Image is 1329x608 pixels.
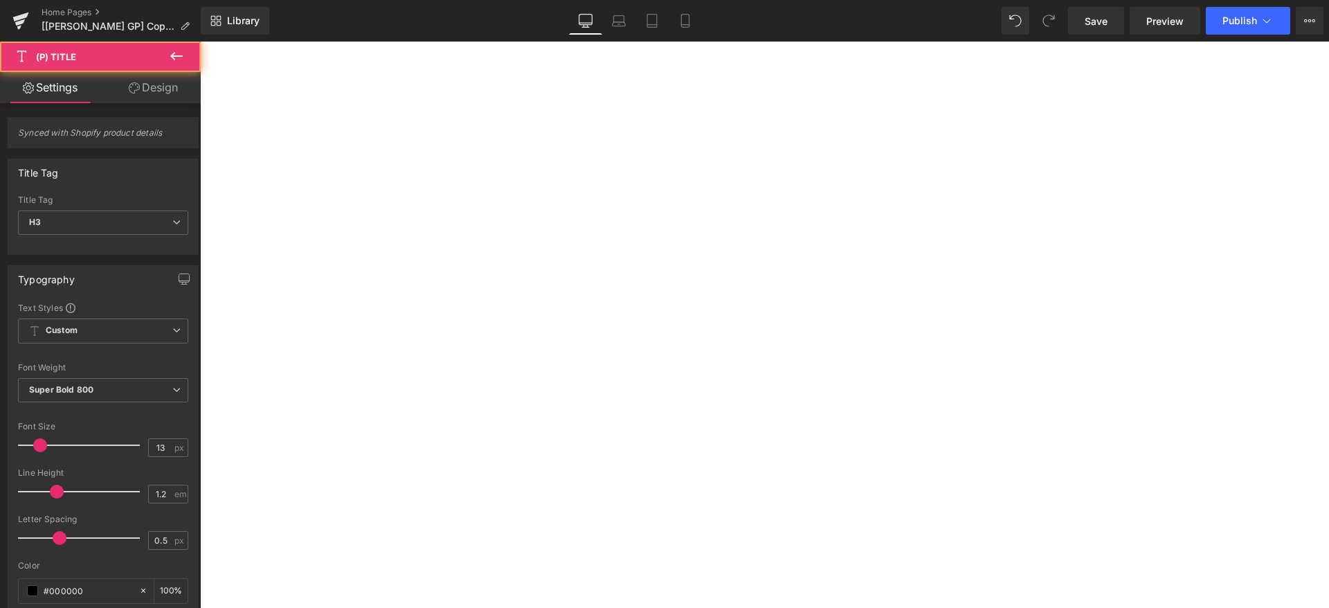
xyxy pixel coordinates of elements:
a: Design [103,72,204,103]
button: More [1296,7,1323,35]
span: px [174,536,186,545]
b: H3 [29,217,41,227]
span: [[PERSON_NAME] GP] Copy of [[PERSON_NAME] - GPs] HOME PAGE 2025 [42,21,174,32]
a: Desktop [569,7,602,35]
button: Redo [1035,7,1063,35]
span: Library [227,15,260,27]
div: Typography [18,266,75,285]
span: px [174,443,186,452]
span: Preview [1146,14,1184,28]
div: Title Tag [18,159,59,179]
span: em [174,490,186,499]
a: Home Pages [42,7,201,18]
div: Font Size [18,422,188,431]
a: Preview [1130,7,1200,35]
div: Text Styles [18,302,188,313]
div: % [154,579,188,603]
a: New Library [201,7,269,35]
div: Color [18,561,188,571]
span: Synced with Shopify product details [18,127,188,147]
div: Letter Spacing [18,515,188,524]
span: Save [1085,14,1107,28]
input: Color [44,583,132,598]
div: Font Weight [18,363,188,373]
b: Custom [46,325,78,337]
a: Laptop [602,7,635,35]
span: (P) Title [36,51,76,62]
b: Super Bold 800 [29,384,93,395]
button: Undo [1002,7,1029,35]
div: Title Tag [18,195,188,205]
button: Publish [1206,7,1290,35]
a: Mobile [669,7,702,35]
span: Publish [1222,15,1257,26]
div: Line Height [18,468,188,478]
a: Tablet [635,7,669,35]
